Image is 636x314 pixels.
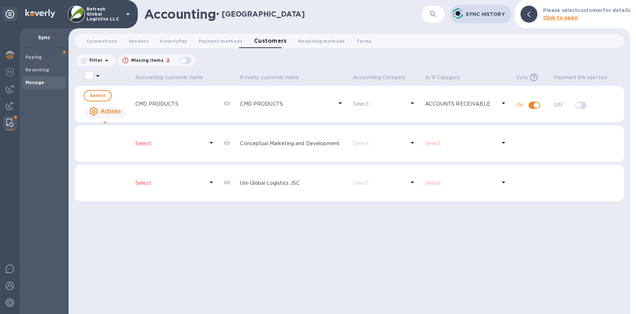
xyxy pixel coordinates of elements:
p: Payment link injected [554,74,607,81]
p: Koverly customer name [240,74,299,81]
span: Receiving methods [298,37,345,45]
p: Select [135,140,204,147]
img: Logo [25,9,55,18]
b: Receiving [25,67,49,72]
span: A/R Category [425,74,469,81]
span: Select [90,91,105,100]
u: Actions [101,108,121,114]
p: Missing items [131,57,164,64]
p: Accounting Category [353,74,406,81]
span: Accounting Category [353,74,415,81]
span: Payment methods [199,37,243,45]
p: Off [554,101,571,109]
button: Missing items2 [118,55,196,66]
p: Refresh Global Logistics LLC [87,7,122,22]
h2: • [GEOGRAPHIC_DATA] [216,10,305,18]
p: Select [353,100,405,108]
p: Accounting customer name [135,74,203,81]
span: Accounting customer name [135,74,212,81]
p: Conceptual Marketing and Development [240,140,347,147]
span: Connections [87,37,117,45]
h1: Accounting [144,7,216,22]
p: Select [353,179,405,187]
span: KoverlyPay [160,37,187,45]
p: Select [425,179,496,187]
p: Select [135,179,204,187]
p: ACCOUNTS RECEIVABLE [425,100,496,108]
p: Uni-Global Logistics JSC [240,179,347,187]
p: Filter [87,57,102,63]
img: Foreign exchange [6,68,14,76]
b: Click to open [543,15,578,20]
p: A/R Category [425,74,460,81]
p: Sync History [466,11,506,18]
span: Payment link injected [554,74,616,81]
span: Koverly customer name [240,74,308,81]
p: CMD PRODUCTS [240,100,333,108]
p: Select [353,140,405,147]
button: Select [84,90,112,101]
p: 2 [166,57,170,64]
b: Please select customer for details [543,7,630,13]
span: Sync [516,74,546,81]
span: Customers [254,36,287,46]
b: Manage [25,80,44,85]
b: Paying [25,54,42,60]
p: Sync [516,74,528,81]
p: CMD PRODUCTS [135,100,218,108]
p: Select [425,140,496,147]
span: Vendors [129,37,149,45]
p: On [516,101,524,109]
p: Sync [25,34,63,41]
span: Terms [357,37,372,45]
